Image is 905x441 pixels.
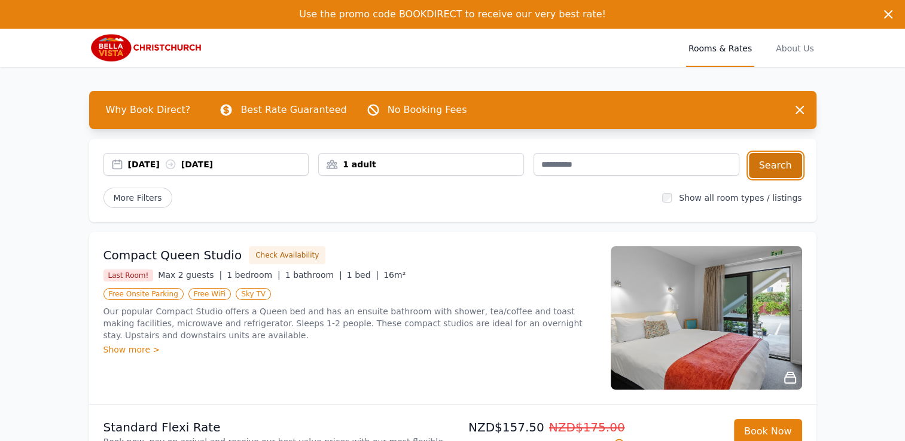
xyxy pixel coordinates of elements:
p: Standard Flexi Rate [103,419,448,436]
span: 1 bedroom | [227,270,281,280]
label: Show all room types / listings [679,193,802,203]
span: More Filters [103,188,172,208]
p: No Booking Fees [388,103,467,117]
span: NZD$175.00 [549,420,625,434]
span: Free Onsite Parking [103,288,184,300]
p: Our popular Compact Studio offers a Queen bed and has an ensuite bathroom with shower, tea/coffee... [103,305,596,341]
button: Check Availability [249,246,325,264]
div: Show more > [103,344,596,356]
span: Max 2 guests | [158,270,222,280]
img: Bella Vista Christchurch [89,33,204,62]
span: Use the promo code BOOKDIRECT to receive our very best rate! [299,8,606,20]
div: 1 adult [319,158,523,170]
span: Last Room! [103,269,154,281]
button: Search [749,153,802,178]
span: 1 bed | [347,270,379,280]
span: 1 bathroom | [285,270,342,280]
h3: Compact Queen Studio [103,247,242,264]
a: Rooms & Rates [686,29,754,67]
span: Why Book Direct? [96,98,200,122]
span: Sky TV [236,288,271,300]
p: Best Rate Guaranteed [240,103,346,117]
span: Free WiFi [188,288,231,300]
a: About Us [773,29,816,67]
div: [DATE] [DATE] [128,158,309,170]
span: 16m² [383,270,406,280]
